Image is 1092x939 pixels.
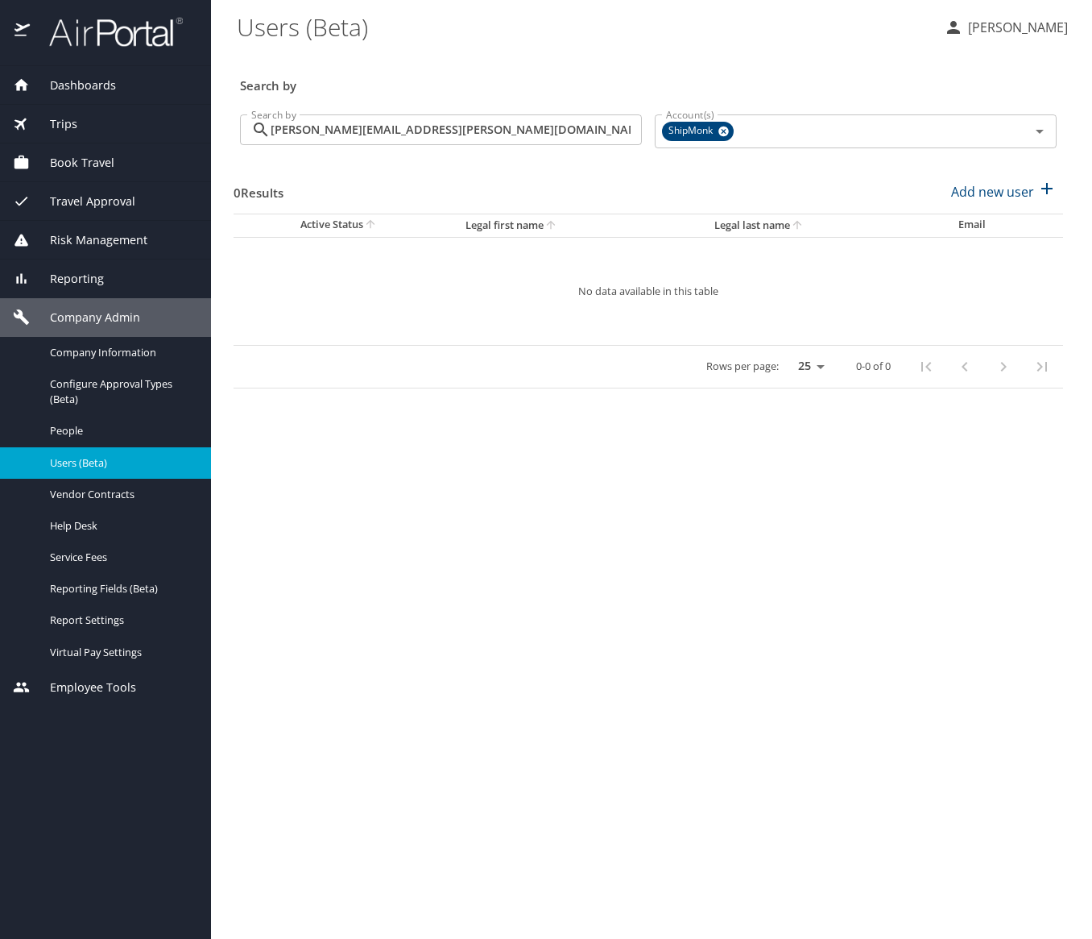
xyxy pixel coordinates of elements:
span: Configure Approval Types (Beta) [50,376,192,407]
span: Employee Tools [30,679,136,696]
span: Book Travel [30,154,114,172]
th: Email [945,214,1063,237]
th: Active Status [234,214,453,237]
p: Add new user [951,182,1034,202]
img: icon-airportal.png [14,16,31,48]
span: Risk Management [30,231,147,249]
span: Trips [30,115,77,133]
p: No data available in this table [282,286,1015,297]
th: Legal first name [453,214,701,237]
span: Help Desk [50,518,192,534]
button: Add new user [945,174,1063,210]
button: Open [1028,120,1051,143]
span: People [50,423,192,438]
div: ShipMonk [662,122,734,141]
img: airportal-logo.png [31,16,183,48]
input: Search by name or email [271,114,642,145]
span: Reporting [30,270,104,288]
p: 0-0 of 0 [856,361,891,372]
button: sort [363,218,379,233]
select: rows per page [785,355,830,379]
span: Virtual Pay Settings [50,645,192,660]
h3: Search by [240,67,1057,95]
span: Reporting Fields (Beta) [50,581,192,596]
button: [PERSON_NAME] [937,13,1074,42]
p: [PERSON_NAME] [963,18,1068,37]
span: Vendor Contracts [50,487,192,502]
span: Dashboards [30,77,116,94]
span: Report Settings [50,613,192,628]
h1: Users (Beta) [237,2,931,52]
h3: 0 Results [234,174,283,202]
span: Company Information [50,345,192,360]
th: Legal last name [701,214,945,237]
p: Rows per page: [706,361,779,372]
span: Company Admin [30,309,140,326]
span: ShipMonk [662,123,722,139]
button: sort [544,218,560,234]
table: User Search Table [234,214,1063,388]
span: Users (Beta) [50,455,192,471]
button: sort [790,218,806,234]
span: Service Fees [50,550,192,565]
span: Travel Approval [30,193,135,210]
